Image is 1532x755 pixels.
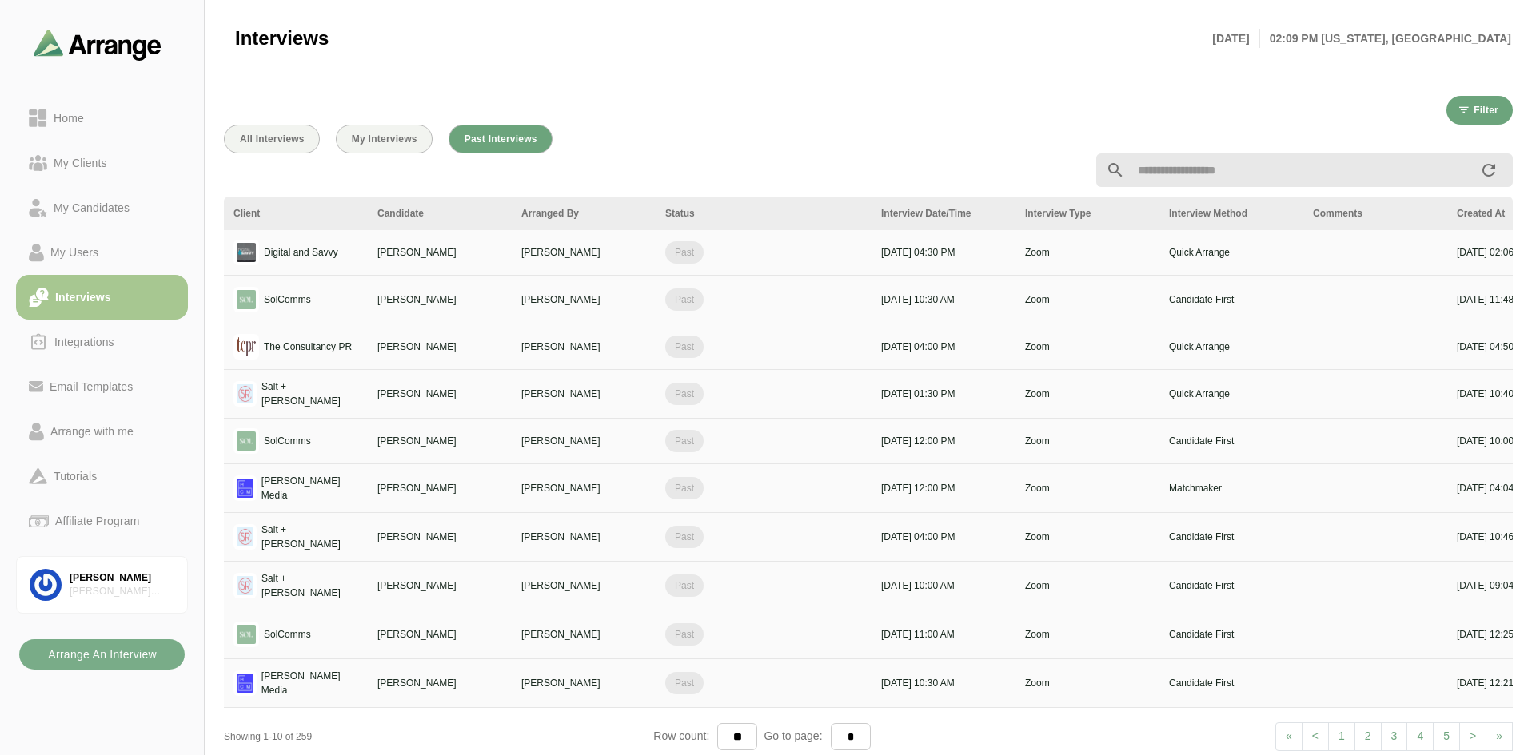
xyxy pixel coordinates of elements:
[264,340,352,354] p: The Consultancy PR
[665,574,704,597] span: Past
[665,206,862,221] div: Status
[1025,434,1150,448] p: Zoom
[881,340,1006,354] p: [DATE] 04:00 PM
[233,206,358,221] div: Client
[1470,729,1476,742] span: >
[665,623,704,646] span: Past
[1025,481,1150,495] p: Zoom
[1025,676,1150,690] p: Zoom
[881,245,1006,260] p: [DATE] 04:30 PM
[1169,245,1294,260] p: Quick Arrange
[521,387,646,401] p: [PERSON_NAME]
[233,334,259,360] img: logo
[16,96,188,141] a: Home
[233,381,257,407] img: logo
[757,729,830,742] span: Go to page:
[261,523,358,551] p: Salt + [PERSON_NAME]
[49,288,118,307] div: Interviews
[521,676,646,690] p: [PERSON_NAME]
[16,409,188,454] a: Arrange with me
[1169,530,1294,544] p: Candidate First
[521,481,646,495] p: [PERSON_NAME]
[47,153,114,173] div: My Clients
[264,292,311,307] p: SolComms
[233,475,257,501] img: logo
[521,292,646,307] p: [PERSON_NAME]
[1169,627,1294,642] p: Candidate First
[665,241,704,264] span: Past
[261,669,358,697] p: [PERSON_NAME] Media
[1025,292,1150,307] p: Zoom
[1212,29,1259,48] p: [DATE]
[377,292,502,307] p: [PERSON_NAME]
[1025,340,1150,354] p: Zoom
[881,434,1006,448] p: [DATE] 12:00 PM
[377,627,502,642] p: [PERSON_NAME]
[16,499,188,543] a: Affiliate Program
[1025,245,1150,260] p: Zoom
[521,340,646,354] p: [PERSON_NAME]
[233,428,259,454] img: logo
[47,198,136,217] div: My Candidates
[653,729,717,742] span: Row count:
[1486,722,1513,751] a: Next
[377,578,502,593] p: [PERSON_NAME]
[224,125,320,153] button: All Interviews
[264,434,311,448] p: SolComms
[665,477,704,499] span: Past
[1169,481,1294,495] p: Matchmaker
[19,639,185,670] button: Arrange An Interview
[665,383,704,405] span: Past
[16,556,188,614] a: [PERSON_NAME][PERSON_NAME] Associates
[521,530,646,544] p: [PERSON_NAME]
[881,481,1006,495] p: [DATE] 12:00 PM
[1025,578,1150,593] p: Zoom
[665,526,704,548] span: Past
[261,571,358,600] p: Salt + [PERSON_NAME]
[665,288,704,311] span: Past
[336,125,433,153] button: My Interviews
[377,676,502,690] p: [PERSON_NAME]
[449,125,553,153] button: Past Interviews
[665,430,704,452] span: Past
[665,336,704,358] span: Past
[1169,340,1294,354] p: Quick Arrange
[881,530,1006,544] p: [DATE] 04:00 PM
[1025,387,1150,401] p: Zoom
[1406,722,1434,751] a: 4
[521,206,646,221] div: Arranged By
[881,627,1006,642] p: [DATE] 11:00 AM
[377,245,502,260] p: [PERSON_NAME]
[377,340,502,354] p: [PERSON_NAME]
[377,530,502,544] p: [PERSON_NAME]
[881,387,1006,401] p: [DATE] 01:30 PM
[261,474,358,503] p: [PERSON_NAME] Media
[521,245,646,260] p: [PERSON_NAME]
[1260,29,1511,48] p: 02:09 PM [US_STATE], [GEOGRAPHIC_DATA]
[1381,722,1408,751] a: 3
[235,26,329,50] span: Interviews
[49,511,146,530] div: Affiliate Program
[665,672,704,694] span: Past
[70,585,174,598] div: [PERSON_NAME] Associates
[1025,206,1150,221] div: Interview Type
[377,387,502,401] p: [PERSON_NAME]
[47,467,103,486] div: Tutorials
[233,287,259,312] img: logo
[264,627,311,642] p: SolComms
[16,364,188,409] a: Email Templates
[1496,729,1502,742] span: »
[16,141,188,185] a: My Clients
[224,729,653,744] div: Showing 1-10 of 259
[464,133,537,145] span: Past Interviews
[47,109,90,128] div: Home
[1169,676,1294,690] p: Candidate First
[1025,530,1150,544] p: Zoom
[16,185,188,230] a: My Candidates
[44,243,105,262] div: My Users
[261,379,358,408] p: Salt + [PERSON_NAME]
[1459,722,1486,751] a: Next
[233,622,259,647] img: logo
[521,627,646,642] p: [PERSON_NAME]
[47,639,157,670] b: Arrange An Interview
